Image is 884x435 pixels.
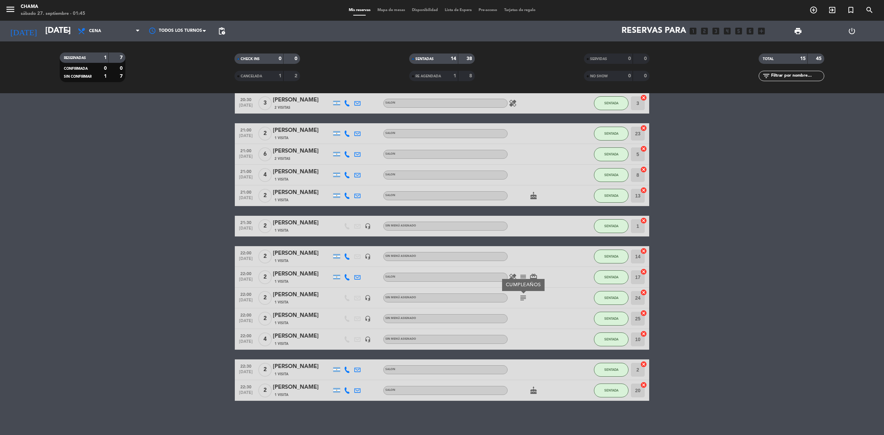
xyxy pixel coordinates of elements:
[594,147,628,161] button: SENTADA
[723,27,732,36] i: looks_4
[640,94,647,101] i: cancel
[385,368,395,371] span: SALON
[501,8,539,12] span: Tarjetas de regalo
[385,194,395,197] span: SALON
[794,27,802,35] span: print
[273,290,331,299] div: [PERSON_NAME]
[237,196,254,204] span: [DATE]
[279,56,281,61] strong: 0
[275,371,288,377] span: 1 Visita
[237,154,254,162] span: [DATE]
[604,254,618,258] span: SENTADA
[237,311,254,319] span: 22:00
[441,8,475,12] span: Lista de Espera
[763,57,773,61] span: TOTAL
[241,75,262,78] span: CANCELADA
[279,74,281,78] strong: 1
[273,96,331,105] div: [PERSON_NAME]
[385,153,395,155] span: SALON
[273,383,331,392] div: [PERSON_NAME]
[865,6,874,14] i: search
[385,224,416,227] span: Sin menú asignado
[809,6,818,14] i: add_circle_outline
[345,8,374,12] span: Mis reservas
[604,275,618,279] span: SENTADA
[258,127,272,141] span: 2
[275,392,288,398] span: 1 Visita
[529,273,538,281] i: card_giftcard
[237,298,254,306] span: [DATE]
[385,275,395,278] span: SALON
[604,368,618,371] span: SENTADA
[385,338,416,340] span: Sin menú asignado
[644,74,648,78] strong: 0
[237,218,254,226] span: 21:30
[640,381,647,388] i: cancel
[237,95,254,103] span: 20:30
[604,317,618,320] span: SENTADA
[746,27,755,36] i: looks_6
[237,383,254,390] span: 22:30
[237,277,254,285] span: [DATE]
[64,56,86,60] span: RESERVADAS
[509,99,517,107] i: healing
[604,388,618,392] span: SENTADA
[21,3,85,10] div: CHAMA
[120,66,124,71] strong: 0
[594,291,628,305] button: SENTADA
[237,390,254,398] span: [DATE]
[628,74,631,78] strong: 0
[594,168,628,182] button: SENTADA
[237,362,254,370] span: 22:30
[275,197,288,203] span: 1 Visita
[5,23,42,39] i: [DATE]
[258,219,272,233] span: 2
[640,330,647,337] i: cancel
[365,316,371,322] i: headset_mic
[415,75,441,78] span: RE AGENDADA
[847,6,855,14] i: turned_in_not
[258,384,272,397] span: 2
[594,250,628,263] button: SENTADA
[237,290,254,298] span: 22:00
[275,228,288,233] span: 1 Visita
[385,101,395,104] span: SALON
[241,57,260,61] span: CHECK INS
[120,55,124,60] strong: 7
[628,56,631,61] strong: 0
[273,219,331,228] div: [PERSON_NAME]
[604,296,618,300] span: SENTADA
[365,295,371,301] i: headset_mic
[594,189,628,203] button: SENTADA
[273,167,331,176] div: [PERSON_NAME]
[594,219,628,233] button: SENTADA
[64,27,73,35] i: arrow_drop_down
[275,300,288,305] span: 1 Visita
[237,370,254,378] span: [DATE]
[519,294,527,302] i: subject
[237,257,254,264] span: [DATE]
[469,74,473,78] strong: 8
[594,270,628,284] button: SENTADA
[237,188,254,196] span: 21:00
[258,189,272,203] span: 2
[453,74,456,78] strong: 1
[640,217,647,224] i: cancel
[5,4,16,14] i: menu
[237,167,254,175] span: 21:00
[529,386,538,395] i: cake
[604,132,618,135] span: SENTADA
[365,223,371,229] i: headset_mic
[509,273,517,281] i: healing
[467,56,473,61] strong: 38
[104,74,107,79] strong: 1
[385,173,395,176] span: SALON
[385,132,395,135] span: SALON
[519,273,527,281] i: subject
[475,8,501,12] span: Pre-acceso
[295,56,299,61] strong: 0
[237,146,254,154] span: 21:00
[529,192,538,200] i: cake
[590,75,608,78] span: NO SHOW
[594,332,628,346] button: SENTADA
